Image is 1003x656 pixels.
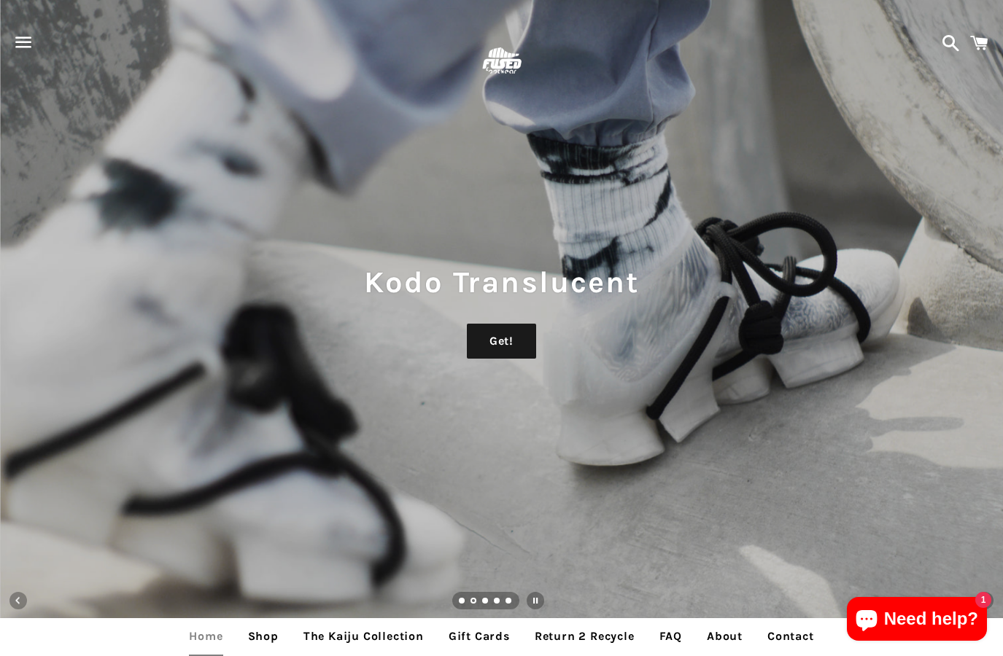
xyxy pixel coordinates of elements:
a: Contact [756,618,825,655]
a: Load slide 3 [482,598,489,606]
button: Next slide [969,585,1001,617]
a: Load slide 5 [506,598,513,606]
a: About [696,618,754,655]
a: Load slide 4 [494,598,501,606]
a: FAQ [648,618,693,655]
button: Pause slideshow [519,585,551,617]
inbox-online-store-chat: Shopify online store chat [843,597,991,644]
a: Gift Cards [438,618,521,655]
a: Shop [237,618,290,655]
img: FUSEDfootwear [478,38,525,85]
h1: Kodo Translucent [15,261,988,303]
a: Home [178,618,233,655]
a: Return 2 Recycle [524,618,646,655]
a: The Kaiju Collection [293,618,435,655]
a: Load slide 1 [459,598,466,606]
a: Get! [467,324,536,359]
button: Previous slide [2,585,34,617]
a: Slide 2, current [470,598,478,606]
